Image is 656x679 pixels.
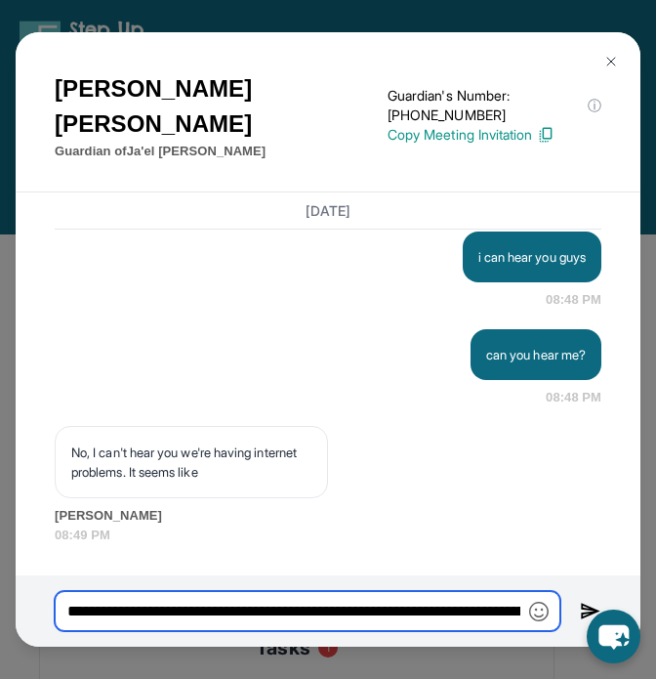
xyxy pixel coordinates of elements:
p: Guardian's Number: [PHONE_NUMBER] [388,86,601,125]
span: [PERSON_NAME] [55,506,601,526]
h3: [DATE] [55,200,601,220]
span: 08:49 PM [55,526,601,545]
img: Copy Icon [537,126,554,144]
p: Guardian of Ja'el [PERSON_NAME] [55,142,388,161]
button: chat-button [587,610,640,663]
img: Emoji [529,602,549,621]
span: 08:48 PM [546,290,601,310]
img: Close Icon [603,54,619,69]
p: Copy Meeting Invitation [388,125,601,145]
h1: [PERSON_NAME] [PERSON_NAME] [55,71,388,142]
p: No, I can't hear you we're having internet problems. It seems like [71,443,311,482]
p: can you hear me? [486,345,586,364]
p: i can hear you guys [478,247,586,267]
span: ⓘ [588,96,601,115]
span: 08:48 PM [546,388,601,407]
img: Send icon [580,600,601,622]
